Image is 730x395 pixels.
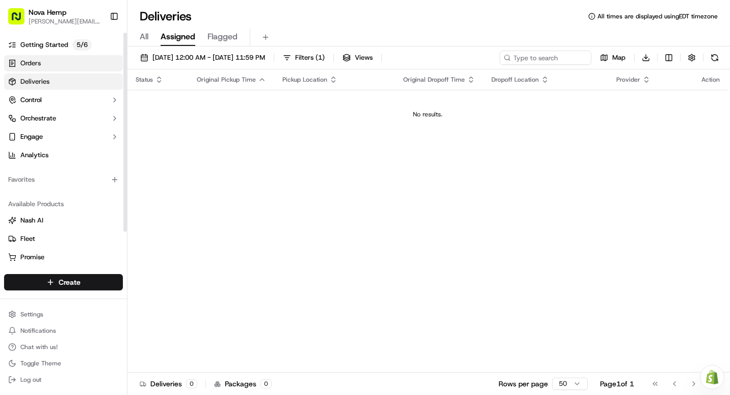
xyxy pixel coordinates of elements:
span: Promise [20,253,44,262]
span: Analytics [20,151,48,160]
span: Deliveries [20,77,49,86]
button: Nash AI [4,212,123,229]
button: [DATE] 12:00 AM - [DATE] 11:59 PM [136,51,270,65]
span: Engage [20,132,43,141]
span: Knowledge Base [20,228,78,238]
button: Settings [4,307,123,322]
div: Page 1 of 1 [600,379,634,389]
button: Engage [4,129,123,145]
span: Provider [616,76,640,84]
button: Orchestrate [4,110,123,127]
div: Action [701,76,720,84]
div: Available Products [4,196,123,212]
span: All [140,31,148,43]
span: Control [20,95,42,105]
button: Control [4,92,123,108]
span: Filters [295,53,325,62]
div: 📗 [10,229,18,237]
a: Nash AI [8,216,119,225]
button: Map [595,51,630,65]
a: 📗Knowledge Base [6,224,82,242]
img: Travis Lane [10,176,27,192]
span: 1:29 PM [90,186,115,194]
div: Deliveries [140,379,197,389]
a: Analytics [4,147,123,163]
div: Start new chat [46,97,167,108]
button: Toggle Theme [4,356,123,371]
div: No results. [132,110,724,118]
a: Deliveries [4,73,123,90]
button: Fleet [4,231,123,247]
span: Pickup Location [282,76,327,84]
button: Filters(1) [278,51,329,65]
span: Chat with us! [20,343,58,351]
span: [PERSON_NAME] [32,186,83,194]
span: Fleet [20,234,35,243]
img: Jandy Espique [10,149,27,165]
button: Create [4,274,123,290]
span: Pylon [101,253,123,261]
button: See all [158,131,186,143]
span: Toggle Theme [20,359,61,367]
button: Nova Hemp[PERSON_NAME][EMAIL_ADDRESS][DOMAIN_NAME] [4,4,106,29]
div: We're available if you need us! [46,108,140,116]
button: Nova Hemp [29,7,66,17]
div: Past conversations [10,133,68,141]
div: 0 [260,379,272,388]
button: Log out [4,373,123,387]
p: 5 / 6 [72,39,92,51]
p: Rows per page [499,379,548,389]
span: [PERSON_NAME] [32,158,83,166]
button: Views [338,51,377,65]
img: Nash [10,10,31,31]
span: All times are displayed using EDT timezone [597,12,718,20]
h1: Deliveries [140,8,192,24]
button: [PERSON_NAME][EMAIL_ADDRESS][DOMAIN_NAME] [29,17,101,26]
span: API Documentation [96,228,164,238]
button: Chat with us! [4,340,123,354]
span: Getting Started [20,40,68,50]
a: 💻API Documentation [82,224,168,242]
a: Fleet [8,234,119,243]
span: 2:29 PM [90,158,115,166]
div: Packages [214,379,272,389]
button: Promise [4,249,123,265]
span: Flagged [207,31,238,43]
span: Assigned [161,31,195,43]
a: Promise [8,253,119,262]
button: Start new chat [173,101,186,113]
span: Create [59,277,81,287]
span: Dropoff Location [491,76,539,84]
span: Original Dropoff Time [403,76,465,84]
a: Powered byPylon [72,253,123,261]
span: [DATE] 12:00 AM - [DATE] 11:59 PM [152,53,265,62]
span: ( 1 ) [316,53,325,62]
span: Nash AI [20,216,43,225]
button: Notifications [4,324,123,338]
span: Map [612,53,625,62]
span: Settings [20,310,43,318]
input: Type to search [500,51,591,65]
span: Status [136,76,153,84]
input: Got a question? Start typing here... [27,66,184,77]
span: Original Pickup Time [197,76,256,84]
p: Welcome 👋 [10,41,186,57]
span: • [85,158,88,166]
img: 9188753566659_6852d8bf1fb38e338040_72.png [21,97,40,116]
span: Log out [20,376,41,384]
span: • [85,186,88,194]
span: Notifications [20,327,56,335]
a: Getting Started5/6 [4,37,123,53]
div: 💻 [86,229,94,237]
div: Favorites [4,171,123,188]
img: 1736555255976-a54dd68f-1ca7-489b-9aae-adbdc363a1c4 [20,159,29,167]
a: Orders [4,55,123,71]
span: Orders [20,59,41,68]
button: Refresh [708,51,722,65]
div: 0 [186,379,197,388]
span: Orchestrate [20,114,56,123]
span: Views [355,53,373,62]
img: 1736555255976-a54dd68f-1ca7-489b-9aae-adbdc363a1c4 [10,97,29,116]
